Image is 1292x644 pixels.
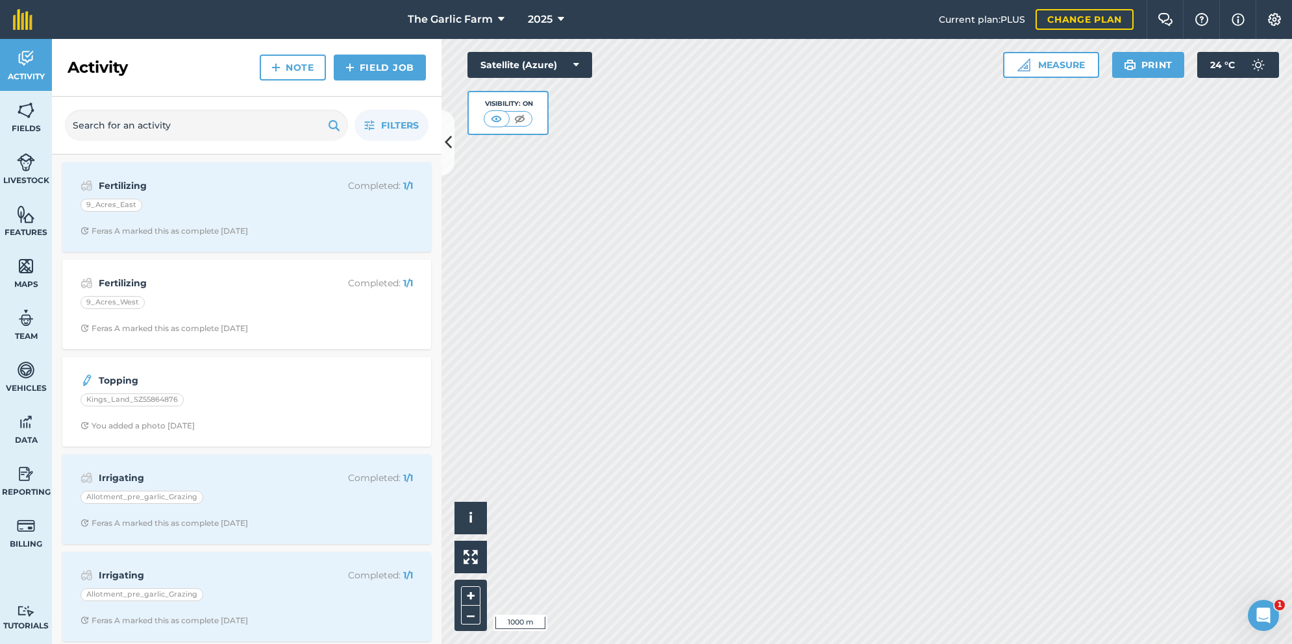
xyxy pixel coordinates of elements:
img: svg+xml;base64,PD94bWwgdmVyc2lvbj0iMS4wIiBlbmNvZGluZz0idXRmLTgiPz4KPCEtLSBHZW5lcmF0b3I6IEFkb2JlIE... [17,464,35,484]
img: svg+xml;base64,PD94bWwgdmVyc2lvbj0iMS4wIiBlbmNvZGluZz0idXRmLTgiPz4KPCEtLSBHZW5lcmF0b3I6IEFkb2JlIE... [81,567,93,583]
img: svg+xml;base64,PHN2ZyB4bWxucz0iaHR0cDovL3d3dy53My5vcmcvMjAwMC9zdmciIHdpZHRoPSI1NiIgaGVpZ2h0PSI2MC... [17,101,35,120]
p: Completed : [310,276,413,290]
img: A cog icon [1267,13,1282,26]
h2: Activity [68,57,128,78]
a: ToppingKings_Land_SZ55864876Clock with arrow pointing clockwiseYou added a photo [DATE] [70,365,423,439]
img: svg+xml;base64,PHN2ZyB4bWxucz0iaHR0cDovL3d3dy53My5vcmcvMjAwMC9zdmciIHdpZHRoPSI1MCIgaGVpZ2h0PSI0MC... [488,112,504,125]
button: – [461,606,480,625]
img: Clock with arrow pointing clockwise [81,324,89,332]
span: 24 ° C [1210,52,1235,78]
div: Visibility: On [484,99,533,109]
button: 24 °C [1197,52,1279,78]
img: svg+xml;base64,PHN2ZyB4bWxucz0iaHR0cDovL3d3dy53My5vcmcvMjAwMC9zdmciIHdpZHRoPSIxNCIgaGVpZ2h0PSIyNC... [345,60,354,75]
img: svg+xml;base64,PHN2ZyB4bWxucz0iaHR0cDovL3d3dy53My5vcmcvMjAwMC9zdmciIHdpZHRoPSIxOSIgaGVpZ2h0PSIyNC... [328,118,340,133]
img: A question mark icon [1194,13,1210,26]
a: IrrigatingCompleted: 1/1Allotment_pre_garlic_GrazingClock with arrow pointing clockwiseFeras A ma... [70,560,423,634]
img: svg+xml;base64,PD94bWwgdmVyc2lvbj0iMS4wIiBlbmNvZGluZz0idXRmLTgiPz4KPCEtLSBHZW5lcmF0b3I6IEFkb2JlIE... [17,308,35,328]
strong: 1 / 1 [403,180,413,192]
div: Feras A marked this as complete [DATE] [81,226,248,236]
img: svg+xml;base64,PD94bWwgdmVyc2lvbj0iMS4wIiBlbmNvZGluZz0idXRmLTgiPz4KPCEtLSBHZW5lcmF0b3I6IEFkb2JlIE... [81,373,93,388]
p: Completed : [310,179,413,193]
div: Feras A marked this as complete [DATE] [81,323,248,334]
span: 1 [1274,600,1285,610]
a: FertilizingCompleted: 1/19_Acres_EastClock with arrow pointing clockwiseFeras A marked this as co... [70,170,423,244]
iframe: Intercom live chat [1248,600,1279,631]
div: You added a photo [DATE] [81,421,195,431]
strong: 1 / 1 [403,277,413,289]
button: Print [1112,52,1185,78]
img: svg+xml;base64,PD94bWwgdmVyc2lvbj0iMS4wIiBlbmNvZGluZz0idXRmLTgiPz4KPCEtLSBHZW5lcmF0b3I6IEFkb2JlIE... [81,178,93,193]
span: 2025 [528,12,553,27]
span: i [469,510,473,526]
img: svg+xml;base64,PD94bWwgdmVyc2lvbj0iMS4wIiBlbmNvZGluZz0idXRmLTgiPz4KPCEtLSBHZW5lcmF0b3I6IEFkb2JlIE... [17,412,35,432]
div: Allotment_pre_garlic_Grazing [81,491,203,504]
a: FertilizingCompleted: 1/19_Acres_WestClock with arrow pointing clockwiseFeras A marked this as co... [70,267,423,341]
input: Search for an activity [65,110,348,141]
img: svg+xml;base64,PD94bWwgdmVyc2lvbj0iMS4wIiBlbmNvZGluZz0idXRmLTgiPz4KPCEtLSBHZW5lcmF0b3I6IEFkb2JlIE... [1245,52,1271,78]
img: svg+xml;base64,PHN2ZyB4bWxucz0iaHR0cDovL3d3dy53My5vcmcvMjAwMC9zdmciIHdpZHRoPSIxOSIgaGVpZ2h0PSIyNC... [1124,57,1136,73]
img: Four arrows, one pointing top left, one top right, one bottom right and the last bottom left [464,550,478,564]
img: svg+xml;base64,PHN2ZyB4bWxucz0iaHR0cDovL3d3dy53My5vcmcvMjAwMC9zdmciIHdpZHRoPSI1NiIgaGVpZ2h0PSI2MC... [17,204,35,224]
img: Clock with arrow pointing clockwise [81,227,89,235]
img: svg+xml;base64,PHN2ZyB4bWxucz0iaHR0cDovL3d3dy53My5vcmcvMjAwMC9zdmciIHdpZHRoPSIxNyIgaGVpZ2h0PSIxNy... [1232,12,1245,27]
a: Field Job [334,55,426,80]
img: svg+xml;base64,PD94bWwgdmVyc2lvbj0iMS4wIiBlbmNvZGluZz0idXRmLTgiPz4KPCEtLSBHZW5lcmF0b3I6IEFkb2JlIE... [17,153,35,172]
img: svg+xml;base64,PD94bWwgdmVyc2lvbj0iMS4wIiBlbmNvZGluZz0idXRmLTgiPz4KPCEtLSBHZW5lcmF0b3I6IEFkb2JlIE... [81,275,93,291]
img: svg+xml;base64,PD94bWwgdmVyc2lvbj0iMS4wIiBlbmNvZGluZz0idXRmLTgiPz4KPCEtLSBHZW5lcmF0b3I6IEFkb2JlIE... [17,605,35,617]
strong: Topping [99,373,304,388]
img: svg+xml;base64,PHN2ZyB4bWxucz0iaHR0cDovL3d3dy53My5vcmcvMjAwMC9zdmciIHdpZHRoPSIxNCIgaGVpZ2h0PSIyNC... [271,60,280,75]
button: Satellite (Azure) [467,52,592,78]
img: Clock with arrow pointing clockwise [81,616,89,625]
img: Ruler icon [1017,58,1030,71]
div: Feras A marked this as complete [DATE] [81,615,248,626]
div: 9_Acres_East [81,199,142,212]
strong: 1 / 1 [403,569,413,581]
img: svg+xml;base64,PD94bWwgdmVyc2lvbj0iMS4wIiBlbmNvZGluZz0idXRmLTgiPz4KPCEtLSBHZW5lcmF0b3I6IEFkb2JlIE... [17,516,35,536]
span: Current plan : PLUS [939,12,1025,27]
img: Clock with arrow pointing clockwise [81,519,89,527]
img: fieldmargin Logo [13,9,32,30]
div: 9_Acres_West [81,296,145,309]
span: Filters [381,118,419,132]
img: svg+xml;base64,PD94bWwgdmVyc2lvbj0iMS4wIiBlbmNvZGluZz0idXRmLTgiPz4KPCEtLSBHZW5lcmF0b3I6IEFkb2JlIE... [17,360,35,380]
span: The Garlic Farm [408,12,493,27]
img: Clock with arrow pointing clockwise [81,421,89,430]
a: Change plan [1036,9,1134,30]
p: Completed : [310,568,413,582]
button: Filters [354,110,429,141]
div: Allotment_pre_garlic_Grazing [81,588,203,601]
button: i [454,502,487,534]
a: IrrigatingCompleted: 1/1Allotment_pre_garlic_GrazingClock with arrow pointing clockwiseFeras A ma... [70,462,423,536]
img: svg+xml;base64,PHN2ZyB4bWxucz0iaHR0cDovL3d3dy53My5vcmcvMjAwMC9zdmciIHdpZHRoPSI1NiIgaGVpZ2h0PSI2MC... [17,256,35,276]
div: Kings_Land_SZ55864876 [81,393,184,406]
img: Two speech bubbles overlapping with the left bubble in the forefront [1158,13,1173,26]
button: + [461,586,480,606]
button: Measure [1003,52,1099,78]
div: Feras A marked this as complete [DATE] [81,518,248,528]
p: Completed : [310,471,413,485]
strong: Irrigating [99,471,304,485]
strong: Fertilizing [99,276,304,290]
strong: Irrigating [99,568,304,582]
strong: Fertilizing [99,179,304,193]
strong: 1 / 1 [403,472,413,484]
img: svg+xml;base64,PHN2ZyB4bWxucz0iaHR0cDovL3d3dy53My5vcmcvMjAwMC9zdmciIHdpZHRoPSI1MCIgaGVpZ2h0PSI0MC... [512,112,528,125]
a: Note [260,55,326,80]
img: svg+xml;base64,PD94bWwgdmVyc2lvbj0iMS4wIiBlbmNvZGluZz0idXRmLTgiPz4KPCEtLSBHZW5lcmF0b3I6IEFkb2JlIE... [17,49,35,68]
img: svg+xml;base64,PD94bWwgdmVyc2lvbj0iMS4wIiBlbmNvZGluZz0idXRmLTgiPz4KPCEtLSBHZW5lcmF0b3I6IEFkb2JlIE... [81,470,93,486]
